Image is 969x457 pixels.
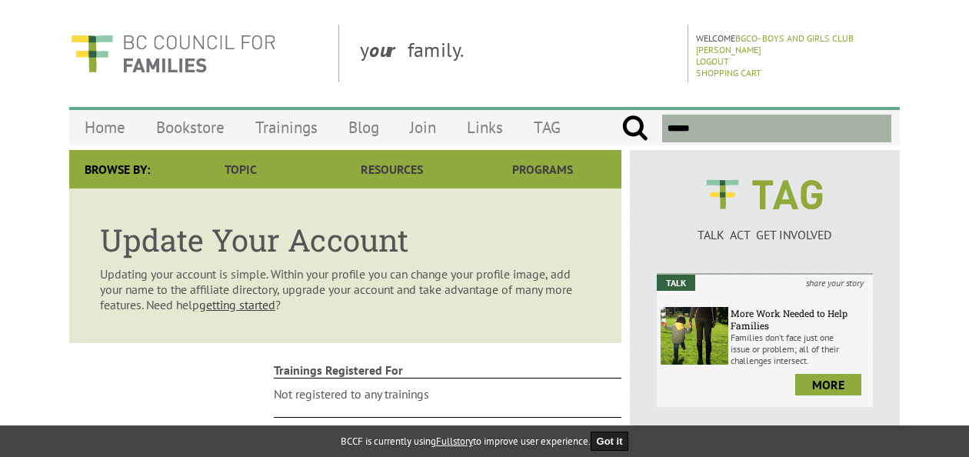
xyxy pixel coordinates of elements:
[316,150,467,188] a: Resources
[657,212,873,242] a: TALK ACT GET INVOLVED
[731,332,869,366] p: Families don’t face just one issue or problem; all of their challenges intersect.
[591,432,629,451] button: Got it
[100,219,591,260] h1: Update Your Account
[369,37,408,62] strong: our
[621,115,648,142] input: Submit
[797,275,873,291] i: share your story
[165,150,316,188] a: Topic
[695,165,834,224] img: BCCF's TAG Logo
[69,188,621,343] article: Updating your account is simple. Within your profile you can change your profile image, add your ...
[795,374,861,395] a: more
[657,227,873,242] p: TALK ACT GET INVOLVED
[69,25,277,82] img: BC Council for FAMILIES
[731,307,869,332] h6: More Work Needed to Help Families
[468,150,618,188] a: Programs
[518,109,576,145] a: TAG
[696,67,761,78] a: Shopping Cart
[395,109,451,145] a: Join
[274,362,622,379] strong: Trainings Registered For
[274,386,622,418] li: Not registered to any trainings
[240,109,333,145] a: Trainings
[333,109,395,145] a: Blog
[696,32,854,55] a: BGCO- Boys and Girls Club [PERSON_NAME]
[141,109,240,145] a: Bookstore
[199,297,275,312] a: getting started
[69,150,165,188] div: Browse By:
[657,275,695,291] em: Talk
[436,435,473,448] a: Fullstory
[696,32,895,55] p: Welcome
[348,25,688,82] div: y family.
[696,55,729,67] a: Logout
[451,109,518,145] a: Links
[69,109,141,145] a: Home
